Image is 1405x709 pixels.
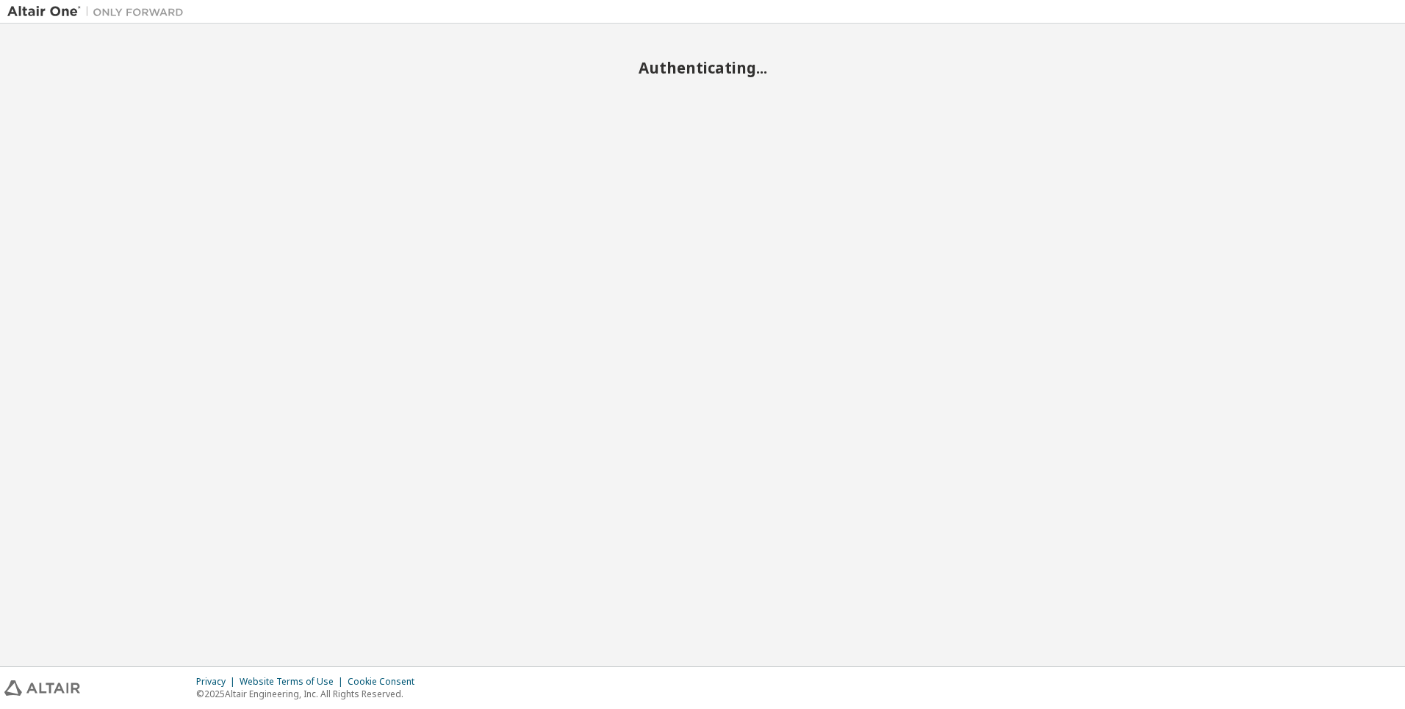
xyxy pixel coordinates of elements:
[240,676,348,688] div: Website Terms of Use
[196,688,423,700] p: © 2025 Altair Engineering, Inc. All Rights Reserved.
[7,4,191,19] img: Altair One
[4,680,80,696] img: altair_logo.svg
[7,58,1398,77] h2: Authenticating...
[348,676,423,688] div: Cookie Consent
[196,676,240,688] div: Privacy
